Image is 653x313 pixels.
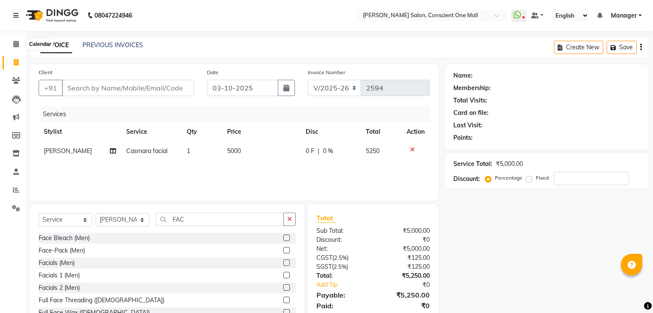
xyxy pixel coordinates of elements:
[453,160,492,169] div: Service Total:
[39,271,80,280] div: Facials 1 (Men)
[182,122,222,141] th: Qty
[310,301,373,311] div: Paid:
[554,41,603,54] button: Create New
[496,160,523,169] div: ₹5,000.00
[310,280,383,289] a: Add Tip
[310,271,373,280] div: Total:
[126,147,167,155] span: Casmara facial
[366,147,380,155] span: 5250
[373,271,436,280] div: ₹5,250.00
[306,147,314,156] span: 0 F
[453,71,473,80] div: Name:
[39,234,90,243] div: Face Bleach (Men)
[373,253,436,262] div: ₹125.00
[453,175,480,184] div: Discount:
[156,213,284,226] input: Search or Scan
[453,108,489,117] div: Card on file:
[39,246,85,255] div: Face-Pack (Men)
[611,11,637,20] span: Manager
[39,296,164,305] div: Full Face Threading ([DEMOGRAPHIC_DATA])
[373,226,436,235] div: ₹5,000.00
[310,262,373,271] div: ( )
[334,254,347,261] span: 2.5%
[361,122,401,141] th: Total
[316,214,336,223] span: Total
[207,69,219,76] label: Date
[308,69,345,76] label: Invoice Number
[453,84,491,93] div: Membership:
[310,235,373,244] div: Discount:
[44,147,92,155] span: [PERSON_NAME]
[22,3,81,27] img: logo
[310,253,373,262] div: ( )
[334,263,346,270] span: 2.5%
[27,39,53,50] div: Calendar
[310,290,373,300] div: Payable:
[373,235,436,244] div: ₹0
[617,279,644,304] iframe: chat widget
[495,174,522,182] label: Percentage
[82,41,143,49] a: PREVIOUS INVOICES
[39,106,436,122] div: Services
[316,263,332,271] span: SGST
[453,96,487,105] div: Total Visits:
[310,226,373,235] div: Sub Total:
[301,122,361,141] th: Disc
[39,80,63,96] button: +91
[607,41,637,54] button: Save
[121,122,182,141] th: Service
[373,301,436,311] div: ₹0
[453,133,473,142] div: Points:
[536,174,549,182] label: Fixed
[373,244,436,253] div: ₹5,000.00
[453,121,482,130] div: Last Visit:
[62,80,194,96] input: Search by Name/Mobile/Email/Code
[227,147,241,155] span: 5000
[94,3,132,27] b: 08047224946
[39,283,80,292] div: Facials 2 (Men)
[383,280,436,289] div: ₹0
[222,122,301,141] th: Price
[373,262,436,271] div: ₹125.00
[187,147,190,155] span: 1
[323,147,333,156] span: 0 %
[316,254,332,262] span: CGST
[310,244,373,253] div: Net:
[401,122,430,141] th: Action
[373,290,436,300] div: ₹5,250.00
[39,122,121,141] th: Stylist
[39,69,52,76] label: Client
[318,147,319,156] span: |
[39,259,75,268] div: Facials (Men)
